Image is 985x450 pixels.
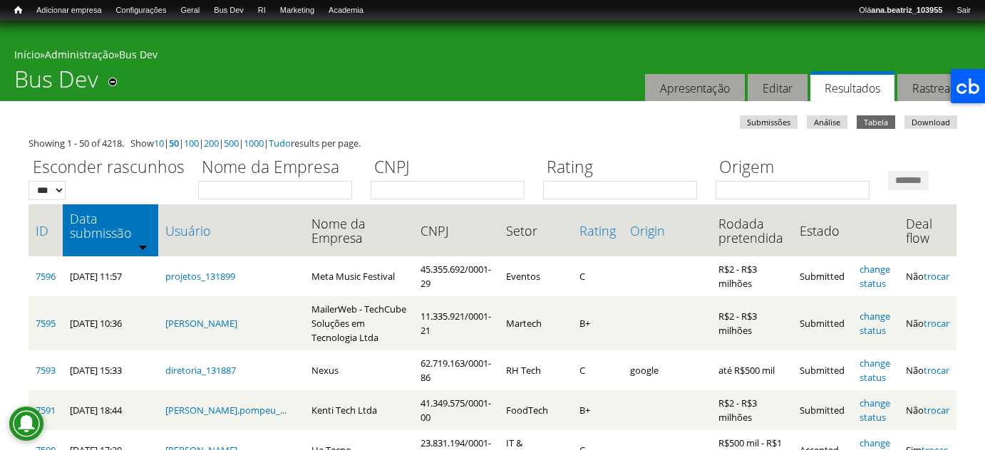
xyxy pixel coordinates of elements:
label: CNPJ [371,155,534,181]
td: Kenti Tech Ltda [304,390,414,430]
a: Início [7,4,29,17]
a: Resultados [810,71,894,102]
a: 7593 [36,364,56,377]
a: 7595 [36,317,56,330]
a: RI [251,4,273,18]
a: 1000 [244,137,264,150]
a: trocar [924,317,949,330]
a: [PERSON_NAME] [165,317,237,330]
a: trocar [924,364,949,377]
a: ID [36,224,56,238]
a: 7596 [36,270,56,283]
th: Rodada pretendida [711,204,792,256]
h1: Bus Dev [14,66,98,101]
a: Data submissão [70,211,151,240]
a: Oláana.beatriz_103955 [852,4,949,18]
td: C [572,256,623,296]
a: Editar [748,74,808,102]
td: C [572,350,623,390]
a: Início [14,48,40,61]
a: 100 [184,137,199,150]
td: R$2 - R$3 milhões [711,256,792,296]
span: Início [14,5,22,15]
td: google [623,350,711,390]
a: Sair [949,4,978,18]
a: Apresentação [645,74,745,102]
a: change status [860,263,890,290]
a: Usuário [165,224,297,238]
td: 11.335.921/0001-21 [413,296,498,350]
td: Meta Music Festival [304,256,414,296]
td: [DATE] 11:57 [63,256,158,296]
a: Academia [321,4,371,18]
td: 41.349.575/0001-00 [413,390,498,430]
a: Bus Dev [119,48,158,61]
td: até R$500 mil [711,350,792,390]
label: Rating [543,155,706,181]
td: Não [899,256,957,296]
td: [DATE] 10:36 [63,296,158,350]
td: MailerWeb - TechCube Soluções em Tecnologia Ltda [304,296,414,350]
strong: ana.beatriz_103955 [871,6,942,14]
a: [PERSON_NAME].pompeu_... [165,404,287,417]
a: Bus Dev [207,4,251,18]
a: change status [860,397,890,424]
td: Não [899,390,957,430]
th: Setor [499,204,573,256]
td: R$2 - R$3 milhões [711,296,792,350]
a: Tabela [857,115,895,129]
td: [DATE] 15:33 [63,350,158,390]
div: » » [14,48,971,66]
td: Eventos [499,256,573,296]
th: Deal flow [899,204,957,256]
td: [DATE] 18:44 [63,390,158,430]
a: diretoria_131887 [165,364,236,377]
a: Geral [173,4,207,18]
a: change status [860,310,890,337]
td: 45.355.692/0001-29 [413,256,498,296]
a: 200 [204,137,219,150]
a: Marketing [273,4,321,18]
a: Administração [45,48,114,61]
a: Configurações [109,4,174,18]
td: Submitted [793,390,853,430]
td: R$2 - R$3 milhões [711,390,792,430]
a: Download [904,115,957,129]
th: Estado [793,204,853,256]
a: Tudo [269,137,291,150]
td: B+ [572,390,623,430]
a: Adicionar empresa [29,4,109,18]
a: projetos_131899 [165,270,235,283]
th: Nome da Empresa [304,204,414,256]
a: 50 [169,137,179,150]
td: Não [899,296,957,350]
label: Origem [716,155,879,181]
td: FoodTech [499,390,573,430]
td: Submitted [793,350,853,390]
td: Não [899,350,957,390]
img: ordem crescente [138,242,148,251]
label: Esconder rascunhos [29,155,189,181]
td: 62.719.163/0001-86 [413,350,498,390]
a: 10 [154,137,164,150]
a: trocar [924,404,949,417]
a: 500 [224,137,239,150]
div: Showing 1 - 50 of 4218. Show | | | | | | results per page. [29,136,956,150]
td: B+ [572,296,623,350]
a: Análise [807,115,847,129]
a: Rating [579,224,616,238]
a: Rastrear [897,74,969,102]
a: Submissões [740,115,798,129]
a: Origin [630,224,704,238]
td: Submitted [793,256,853,296]
td: Submitted [793,296,853,350]
a: change status [860,357,890,384]
th: CNPJ [413,204,498,256]
td: Martech [499,296,573,350]
td: Nexus [304,350,414,390]
a: 7591 [36,404,56,417]
td: RH Tech [499,350,573,390]
a: trocar [924,270,949,283]
label: Nome da Empresa [198,155,361,181]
